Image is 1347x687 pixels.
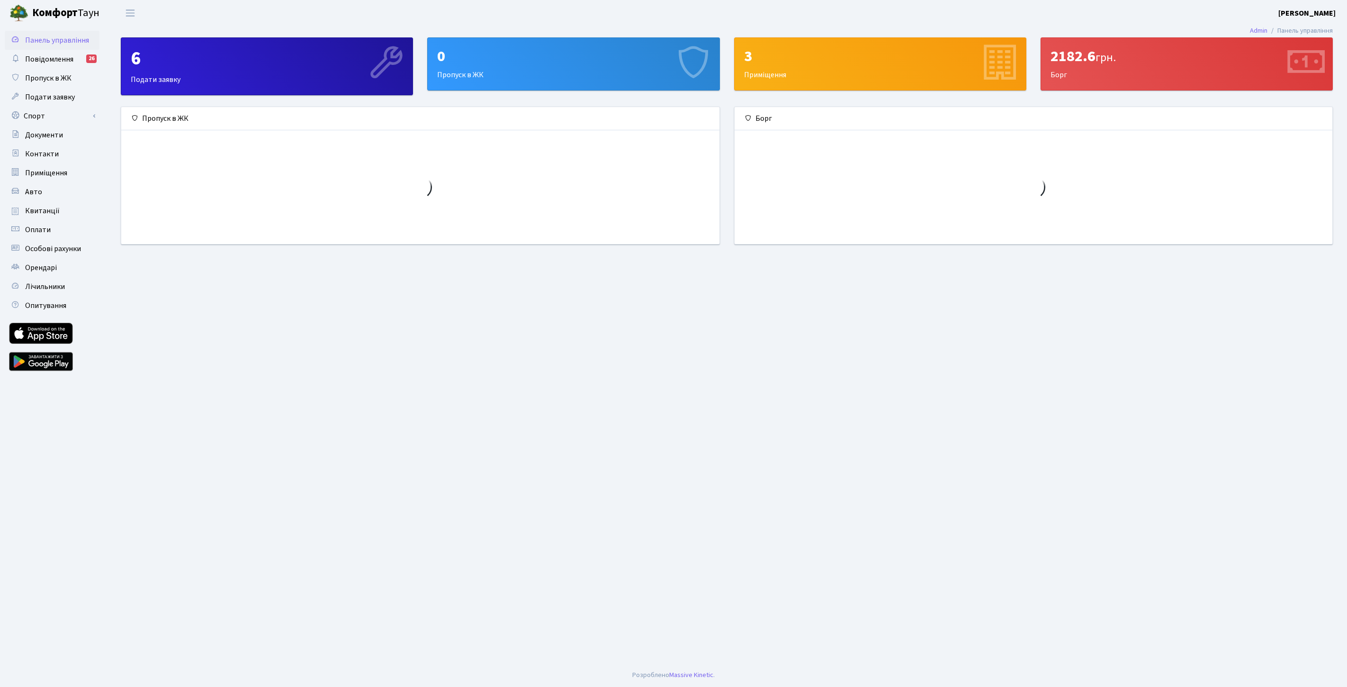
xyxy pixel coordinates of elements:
span: Панель управління [25,35,89,45]
div: 0 [437,47,709,65]
span: Документи [25,130,63,140]
div: 6 [131,47,403,70]
a: Спорт [5,107,99,126]
a: Авто [5,182,99,201]
b: Комфорт [32,5,78,20]
div: Пропуск в ЖК [121,107,719,130]
span: Таун [32,5,99,21]
button: Переключити навігацію [118,5,142,21]
div: Пропуск в ЖК [428,38,719,90]
a: Панель управління [5,31,99,50]
nav: breadcrumb [1236,21,1347,41]
span: Подати заявку [25,92,75,102]
div: Розроблено . [632,670,715,680]
a: 0Пропуск в ЖК [427,37,719,90]
span: Авто [25,187,42,197]
img: logo.png [9,4,28,23]
a: Оплати [5,220,99,239]
div: Борг [735,107,1333,130]
a: Опитування [5,296,99,315]
a: Приміщення [5,163,99,182]
a: Контакти [5,145,99,163]
b: [PERSON_NAME] [1278,8,1336,18]
a: Повідомлення26 [5,50,99,69]
a: 3Приміщення [734,37,1026,90]
div: 26 [86,54,97,63]
div: 3 [744,47,1016,65]
span: Орендарі [25,262,57,273]
span: Лічильники [25,281,65,292]
span: Опитування [25,300,66,311]
li: Панель управління [1267,26,1333,36]
span: Контакти [25,149,59,159]
span: Оплати [25,225,51,235]
div: Борг [1041,38,1332,90]
div: Приміщення [735,38,1026,90]
span: Пропуск в ЖК [25,73,72,83]
a: Лічильники [5,277,99,296]
a: Особові рахунки [5,239,99,258]
a: 6Подати заявку [121,37,413,95]
a: Документи [5,126,99,145]
span: Квитанції [25,206,60,216]
a: Орендарі [5,258,99,277]
a: Пропуск в ЖК [5,69,99,88]
span: Особові рахунки [25,244,81,254]
a: Квитанції [5,201,99,220]
span: Приміщення [25,168,67,178]
div: Подати заявку [121,38,413,95]
span: Повідомлення [25,54,73,64]
span: грн. [1096,49,1116,66]
div: 2182.6 [1051,47,1323,65]
a: Подати заявку [5,88,99,107]
a: [PERSON_NAME] [1278,8,1336,19]
a: Massive Kinetic [669,670,713,680]
a: Admin [1250,26,1267,36]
